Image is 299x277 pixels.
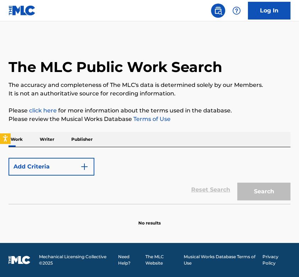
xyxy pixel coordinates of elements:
[39,254,114,266] span: Mechanical Licensing Collective © 2025
[132,116,171,122] a: Terms of Use
[138,211,161,226] p: No results
[29,107,57,114] a: click here
[9,256,31,264] img: logo
[9,58,222,76] h1: The MLC Public Work Search
[248,2,290,20] a: Log In
[38,132,56,147] p: Writer
[232,6,241,15] img: help
[9,106,290,115] p: Please for more information about the terms used in the database.
[184,254,258,266] a: Musical Works Database Terms of Use
[145,254,179,266] a: The MLC Website
[9,89,290,98] p: It is not an authoritative source for recording information.
[229,4,244,18] div: Help
[9,115,290,123] p: Please review the Musical Works Database
[9,158,94,176] button: Add Criteria
[69,132,95,147] p: Publisher
[262,254,290,266] a: Privacy Policy
[9,132,25,147] p: Work
[214,6,222,15] img: search
[118,254,141,266] a: Need Help?
[211,4,225,18] a: Public Search
[9,5,36,16] img: MLC Logo
[9,154,290,204] form: Search Form
[80,162,89,171] img: 9d2ae6d4665cec9f34b9.svg
[9,81,290,89] p: The accuracy and completeness of The MLC's data is determined solely by our Members.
